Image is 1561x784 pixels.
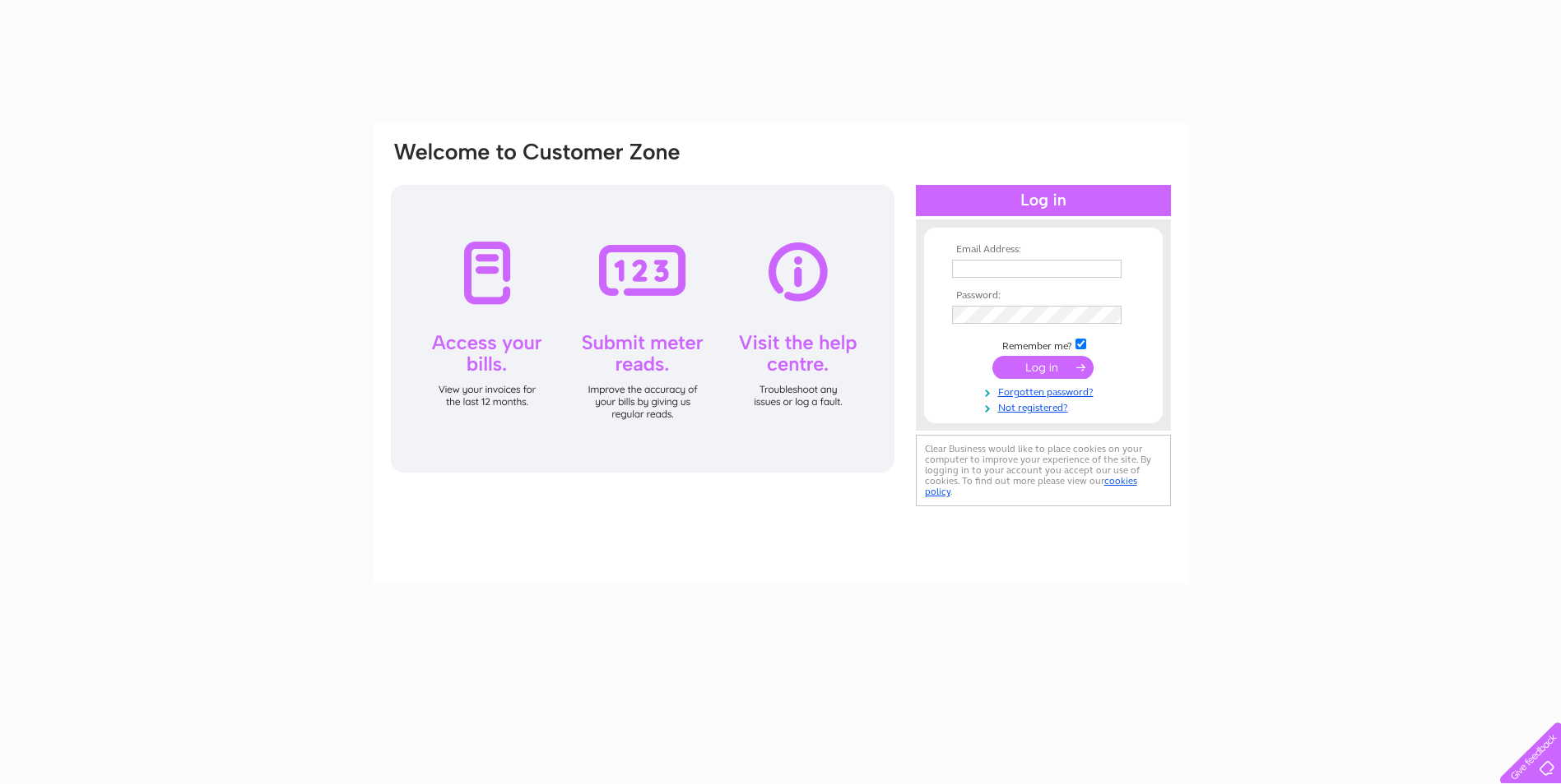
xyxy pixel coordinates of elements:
[952,383,1139,399] a: Forgotten password?
[948,244,1139,256] th: Email Address:
[925,475,1137,497] a: cookies policy
[948,290,1139,302] th: Password:
[916,435,1171,506] div: Clear Business would like to place cookies on your computer to improve your experience of the sit...
[952,399,1139,414] a: Not registered?
[992,356,1094,379] input: Submit
[948,336,1139,353] td: Remember me?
